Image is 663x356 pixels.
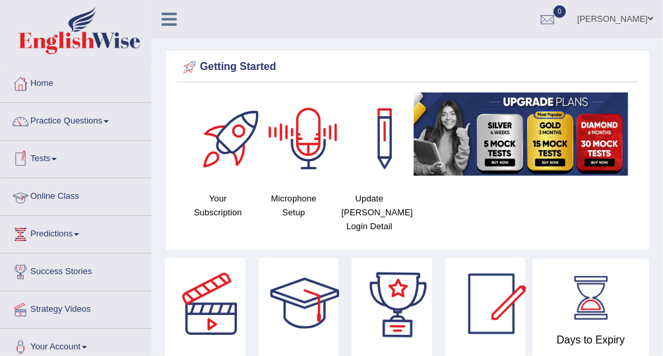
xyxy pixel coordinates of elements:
h4: Update [PERSON_NAME] Login Detail [338,192,401,233]
div: Getting Started [180,57,635,77]
span: 0 [553,5,567,18]
a: Success Stories [1,254,151,287]
h4: Your Subscription [187,192,249,219]
a: Strategy Videos [1,291,151,324]
a: Home [1,65,151,98]
img: small5.jpg [414,92,628,176]
a: Online Class [1,178,151,211]
a: Practice Questions [1,103,151,136]
h4: Days to Expiry [547,334,635,346]
a: Predictions [1,216,151,249]
a: Tests [1,141,151,174]
h4: Microphone Setup [263,192,325,219]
